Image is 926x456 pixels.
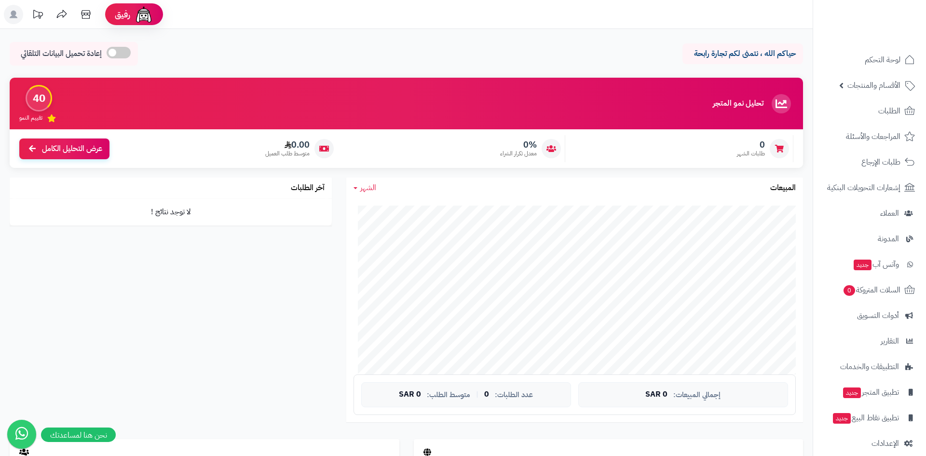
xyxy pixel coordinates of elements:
span: 0 SAR [645,390,667,399]
a: تطبيق المتجرجديد [819,381,920,404]
span: إشعارات التحويلات البنكية [827,181,900,194]
span: الطلبات [878,104,900,118]
span: 0 SAR [399,390,421,399]
img: logo-2.png [860,25,917,45]
span: تقييم النمو [19,114,42,122]
span: الشهر [360,182,376,193]
span: جديد [843,387,861,398]
h3: تحليل نمو المتجر [713,99,763,108]
span: التطبيقات والخدمات [840,360,899,373]
span: الأقسام والمنتجات [847,79,900,92]
span: متوسط الطلب: [427,391,470,399]
a: تحديثات المنصة [26,5,50,27]
a: إشعارات التحويلات البنكية [819,176,920,199]
span: المدونة [878,232,899,246]
span: التقارير [881,334,899,348]
span: إجمالي المبيعات: [673,391,721,399]
span: 0 [737,139,765,150]
h3: المبيعات [770,184,796,193]
a: لوحة التحكم [819,48,920,71]
span: لوحة التحكم [865,53,900,67]
span: متوسط طلب العميل [265,150,310,158]
span: 0% [500,139,537,150]
span: السلات المتروكة [843,283,900,297]
a: أدوات التسويق [819,304,920,327]
a: الإعدادات [819,432,920,455]
span: الإعدادات [872,437,899,450]
span: طلبات الإرجاع [861,155,900,169]
span: | [476,391,478,398]
a: الطلبات [819,99,920,123]
a: عرض التحليل الكامل [19,138,109,159]
img: ai-face.png [134,5,153,24]
span: تطبيق نقاط البيع [832,411,899,425]
h3: آخر الطلبات [291,184,325,193]
a: التقارير [819,330,920,353]
a: الشهر [354,182,376,193]
span: وآتس آب [853,258,899,271]
span: أدوات التسويق [857,309,899,322]
span: 0.00 [265,139,310,150]
span: 0 [484,390,489,399]
a: المراجعات والأسئلة [819,125,920,148]
a: العملاء [819,202,920,225]
a: التطبيقات والخدمات [819,355,920,378]
span: رفيق [115,9,130,20]
span: طلبات الشهر [737,150,765,158]
a: المدونة [819,227,920,250]
a: تطبيق نقاط البيعجديد [819,406,920,429]
span: معدل تكرار الشراء [500,150,537,158]
span: تطبيق المتجر [842,386,899,399]
a: السلات المتروكة0 [819,278,920,302]
a: طلبات الإرجاع [819,151,920,174]
span: عرض التحليل الكامل [42,143,102,154]
span: جديد [854,260,872,270]
span: عدد الطلبات: [495,391,533,399]
span: 0 [844,285,855,296]
a: وآتس آبجديد [819,253,920,276]
span: إعادة تحميل البيانات التلقائي [21,48,102,59]
span: جديد [833,413,851,424]
td: لا توجد نتائج ! [10,199,332,225]
span: العملاء [880,207,899,220]
p: حياكم الله ، نتمنى لكم تجارة رابحة [690,48,796,59]
span: المراجعات والأسئلة [846,130,900,143]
